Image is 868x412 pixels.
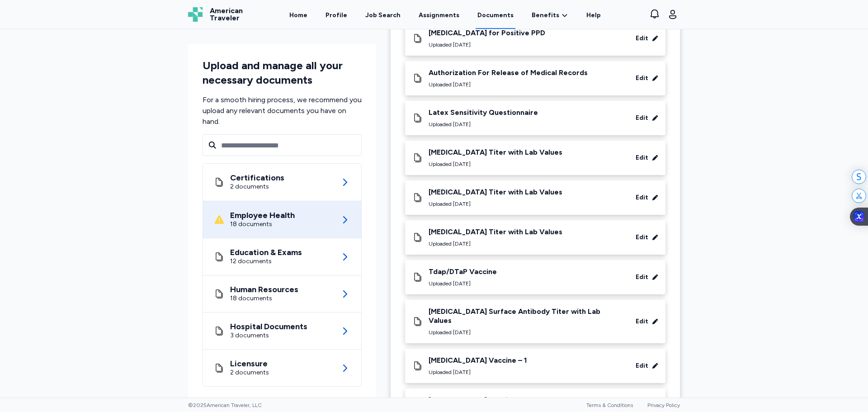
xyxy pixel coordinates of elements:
[230,322,307,331] div: Hospital Documents
[429,369,527,376] div: Uploaded [DATE]
[636,273,648,282] div: Edit
[429,108,538,117] div: Latex Sensitivity Questionnaire
[230,211,295,220] div: Employee Health
[636,193,648,202] div: Edit
[429,329,623,336] div: Uploaded [DATE]
[429,81,588,88] div: Uploaded [DATE]
[429,148,562,157] div: [MEDICAL_DATA] Titer with Lab Values
[636,361,648,370] div: Edit
[429,161,562,168] div: Uploaded [DATE]
[203,95,362,127] div: For a smooth hiring process, we recommend you upload any relevant documents you have on hand.
[210,7,243,22] span: American Traveler
[429,396,528,405] div: [MEDICAL_DATA] Vaccine – 2
[636,34,648,43] div: Edit
[230,331,307,340] div: 3 documents
[429,280,497,287] div: Uploaded [DATE]
[636,153,648,162] div: Edit
[230,182,284,191] div: 2 documents
[429,188,562,197] div: [MEDICAL_DATA] Titer with Lab Values
[230,248,302,257] div: Education & Exams
[188,7,203,22] img: Logo
[429,240,562,247] div: Uploaded [DATE]
[203,58,362,87] div: Upload and manage all your necessary documents
[188,402,262,409] span: © 2025 American Traveler, LLC
[429,121,538,128] div: Uploaded [DATE]
[636,233,648,242] div: Edit
[429,28,545,38] div: [MEDICAL_DATA] for Positive PPD
[586,402,633,408] a: Terms & Conditions
[429,200,562,208] div: Uploaded [DATE]
[636,74,648,83] div: Edit
[636,317,648,326] div: Edit
[532,11,568,20] a: Benefits
[230,294,298,303] div: 18 documents
[230,257,302,266] div: 12 documents
[230,359,269,368] div: Licensure
[429,307,623,325] div: [MEDICAL_DATA] Surface Antibody Titer with Lab Values
[230,220,295,229] div: 18 documents
[532,11,559,20] span: Benefits
[230,173,284,182] div: Certifications
[230,285,298,294] div: Human Resources
[429,68,588,77] div: Authorization For Release of Medical Records
[429,267,497,276] div: Tdap/DTaP Vaccine
[636,114,648,123] div: Edit
[230,368,269,377] div: 2 documents
[647,402,680,408] a: Privacy Policy
[429,356,527,365] div: [MEDICAL_DATA] Vaccine – 1
[429,41,545,48] div: Uploaded [DATE]
[365,11,401,20] div: Job Search
[476,1,515,29] a: Documents
[429,227,562,237] div: [MEDICAL_DATA] Titer with Lab Values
